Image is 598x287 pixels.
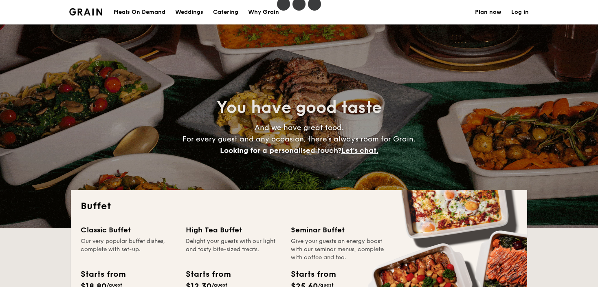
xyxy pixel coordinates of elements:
[291,268,335,280] div: Starts from
[291,224,386,236] div: Seminar Buffet
[81,200,517,213] h2: Buffet
[341,146,378,155] span: Let's chat.
[217,98,382,117] span: You have good taste
[81,268,125,280] div: Starts from
[186,237,281,262] div: Delight your guests with our light and tasty bite-sized treats.
[291,237,386,262] div: Give your guests an energy boost with our seminar menus, complete with coffee and tea.
[81,224,176,236] div: Classic Buffet
[69,8,102,15] a: Logotype
[69,8,102,15] img: Grain
[81,237,176,262] div: Our very popular buffet dishes, complete with set-up.
[186,224,281,236] div: High Tea Buffet
[186,268,230,280] div: Starts from
[220,146,341,155] span: Looking for a personalised touch?
[182,123,416,155] span: And we have great food. For every guest and any occasion, there’s always room for Grain.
